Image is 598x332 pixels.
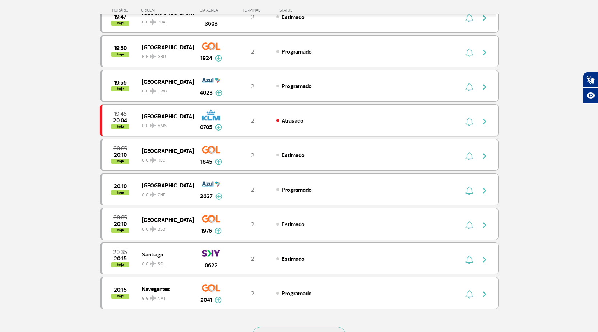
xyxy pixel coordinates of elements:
img: sino-painel-voo.svg [465,221,473,229]
span: hoje [111,190,129,195]
span: Programado [282,290,312,297]
span: Estimado [282,255,305,263]
span: GRU [158,54,166,60]
img: destiny_airplane.svg [150,54,156,59]
span: GIG [142,119,188,129]
span: 2025-09-30 20:05:00 [113,215,127,220]
span: GIG [142,15,188,26]
img: mais-info-painel-voo.svg [215,55,222,62]
span: GIG [142,153,188,164]
img: mais-info-painel-voo.svg [215,193,222,200]
span: 2 [251,152,254,159]
span: [GEOGRAPHIC_DATA] [142,215,188,224]
span: hoje [111,52,129,57]
span: 2627 [200,192,213,201]
span: 0705 [200,123,212,132]
span: hoje [111,21,129,26]
span: 2025-09-30 19:55:00 [114,80,127,85]
span: 2 [251,83,254,90]
span: 2025-09-30 20:10:00 [114,222,127,227]
img: destiny_airplane.svg [150,123,156,128]
span: CNF [158,192,165,198]
img: mais-info-painel-voo.svg [215,228,222,234]
span: 4023 [200,88,213,97]
span: 2025-09-30 19:45:00 [114,112,127,117]
span: GIG [142,222,188,233]
img: sino-painel-voo.svg [465,48,473,57]
img: seta-direita-painel-voo.svg [480,48,489,57]
span: 2 [251,117,254,124]
span: 2 [251,221,254,228]
span: Navegantes [142,284,188,294]
span: 0622 [205,261,218,270]
img: destiny_airplane.svg [150,295,156,301]
span: CWB [158,88,167,95]
img: destiny_airplane.svg [150,19,156,25]
span: 2 [251,186,254,194]
div: CIA AÉREA [193,8,229,13]
img: sino-painel-voo.svg [465,83,473,91]
span: 2 [251,14,254,21]
span: 2025-09-30 19:50:00 [114,46,127,51]
button: Abrir tradutor de língua de sinais. [583,72,598,88]
span: hoje [111,86,129,91]
span: GIG [142,291,188,302]
span: [GEOGRAPHIC_DATA] [142,181,188,190]
img: seta-direita-painel-voo.svg [480,290,489,299]
div: ORIGEM [141,8,193,13]
img: destiny_airplane.svg [150,88,156,94]
span: POA [158,19,166,26]
img: seta-direita-painel-voo.svg [480,255,489,264]
span: hoje [111,294,129,299]
span: [GEOGRAPHIC_DATA] [142,77,188,86]
span: 2 [251,48,254,55]
img: seta-direita-painel-voo.svg [480,221,489,229]
span: 2 [251,290,254,297]
span: REC [158,157,165,164]
button: Abrir recursos assistivos. [583,88,598,104]
span: GIG [142,50,188,60]
span: 2025-09-30 19:47:00 [114,14,126,19]
img: mais-info-painel-voo.svg [215,159,222,165]
span: 2025-09-30 20:15:00 [114,256,127,261]
img: sino-painel-voo.svg [465,117,473,126]
span: AMS [158,123,167,129]
img: mais-info-painel-voo.svg [215,90,222,96]
span: hoje [111,262,129,267]
span: Programado [282,186,312,194]
img: seta-direita-painel-voo.svg [480,186,489,195]
span: 1924 [200,54,212,63]
span: hoje [111,124,129,129]
img: sino-painel-voo.svg [465,290,473,299]
span: GIG [142,188,188,198]
span: 2 [251,255,254,263]
div: Plugin de acessibilidade da Hand Talk. [583,72,598,104]
span: Programado [282,48,312,55]
span: 2025-09-30 20:05:00 [113,146,127,151]
span: 2041 [200,296,212,304]
img: sino-painel-voo.svg [465,255,473,264]
span: Estimado [282,152,305,159]
span: Estimado [282,221,305,228]
span: 1845 [200,158,212,166]
span: BSB [158,226,165,233]
div: HORÁRIO [102,8,141,13]
span: Santiago [142,250,188,259]
img: seta-direita-painel-voo.svg [480,152,489,160]
img: destiny_airplane.svg [150,226,156,232]
span: [GEOGRAPHIC_DATA] [142,42,188,52]
span: hoje [111,228,129,233]
span: GIG [142,84,188,95]
span: Estimado [282,14,305,21]
div: TERMINAL [229,8,276,13]
span: Programado [282,83,312,90]
img: sino-painel-voo.svg [465,186,473,195]
img: mais-info-painel-voo.svg [215,297,222,303]
img: destiny_airplane.svg [150,261,156,267]
span: NVT [158,295,166,302]
span: hoje [111,159,129,164]
img: destiny_airplane.svg [150,157,156,163]
img: mais-info-painel-voo.svg [215,124,222,131]
img: seta-direita-painel-voo.svg [480,117,489,126]
span: 2025-09-30 20:10:00 [114,153,127,158]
